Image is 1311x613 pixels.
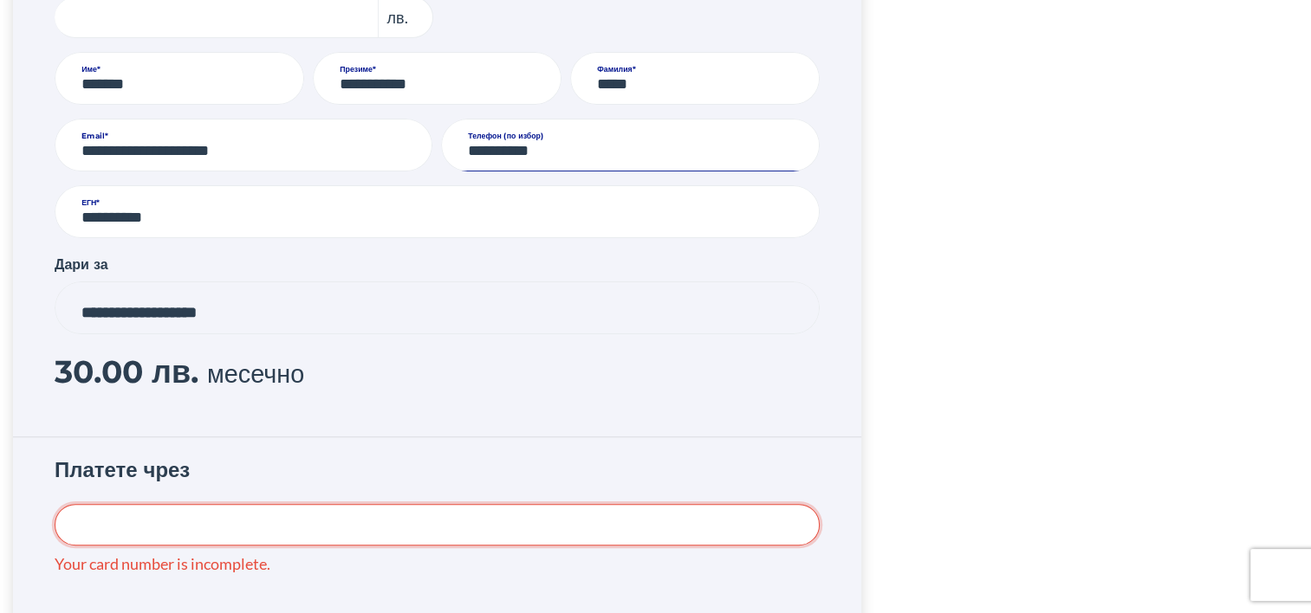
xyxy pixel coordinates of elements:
div: Your card number is incomplete. [55,545,820,583]
span: 30.00 [55,352,143,390]
span: лв. [152,352,198,390]
span: месечно [207,358,304,389]
label: Дари за [55,254,108,274]
h3: Платете чрез [55,458,820,490]
iframe: Secure card payment input frame [81,517,793,533]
